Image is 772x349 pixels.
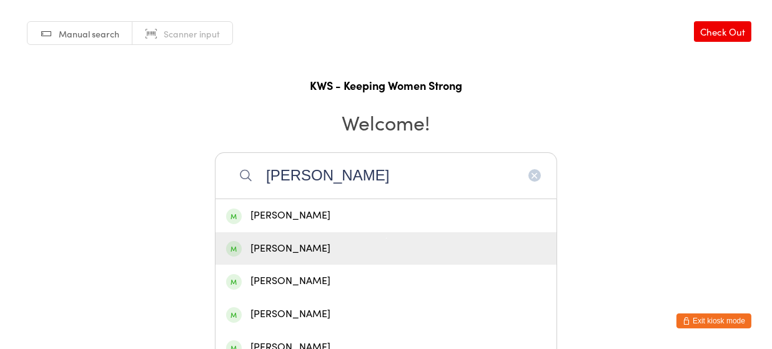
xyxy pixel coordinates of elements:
[694,21,751,42] a: Check Out
[226,240,546,257] div: [PERSON_NAME]
[215,152,557,199] input: Search
[12,108,760,136] h2: Welcome!
[12,77,760,93] h1: KWS - Keeping Women Strong
[226,306,546,323] div: [PERSON_NAME]
[164,27,220,40] span: Scanner input
[676,313,751,328] button: Exit kiosk mode
[226,207,546,224] div: [PERSON_NAME]
[226,273,546,290] div: [PERSON_NAME]
[59,27,119,40] span: Manual search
